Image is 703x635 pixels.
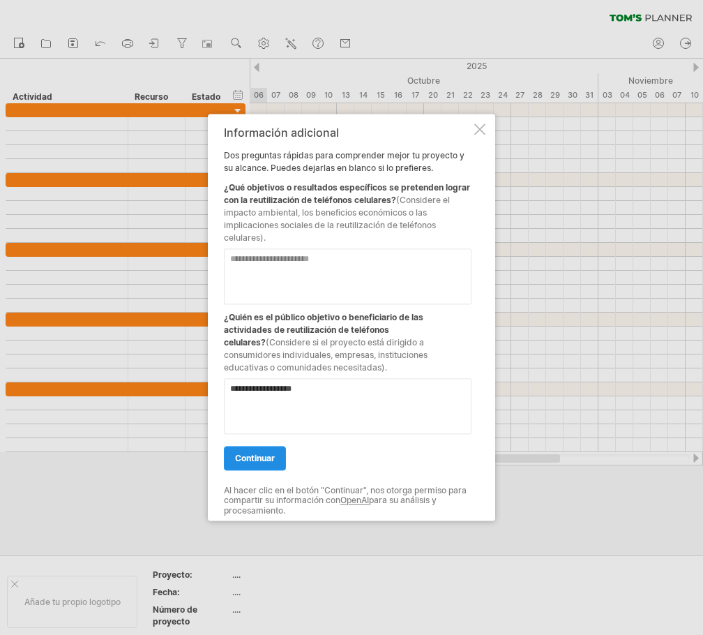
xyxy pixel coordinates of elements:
[224,182,470,205] font: ¿Qué objetivos o resultados específicos se pretenden lograr con la reutilización de teléfonos cel...
[235,453,275,463] font: continuar
[224,485,467,505] font: Al hacer clic en el botón "Continuar", nos otorga permiso para compartir su información con
[224,312,423,348] font: ¿Quién es el público objetivo o beneficiario de las actividades de reutilización de teléfonos cel...
[224,446,286,470] a: continuar
[224,337,428,373] font: (Considere si el proyecto está dirigido a consumidores individuales, empresas, instituciones educ...
[224,495,437,516] font: para su análisis y procesamiento.
[224,126,339,140] font: Información adicional
[340,495,369,506] a: OpenAI
[224,150,464,173] font: Dos preguntas rápidas para comprender mejor tu proyecto y su alcance. Puedes dejarlas en blanco s...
